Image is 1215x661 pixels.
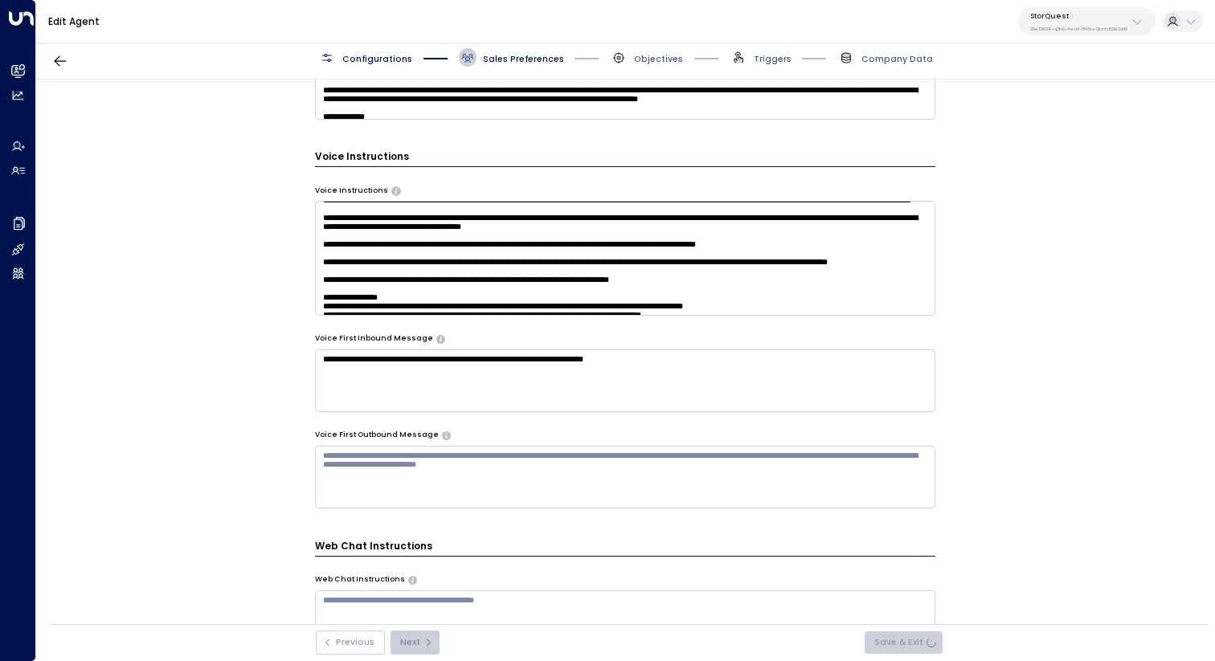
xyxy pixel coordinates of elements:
[315,539,936,557] h3: Web Chat Instructions
[315,149,936,167] h3: Voice Instructions
[315,186,388,197] label: Voice Instructions
[408,576,417,584] button: Provide specific instructions for web chat conversations, such as tone, response style, informati...
[315,574,405,586] label: Web Chat Instructions
[342,53,412,65] span: Configurations
[436,335,445,343] button: The opening message when answering incoming calls. Use placeholders: [Lead Name], [Copilot Name],...
[442,431,451,439] button: The opening message when making outbound calls. Use placeholders: [Lead Name], [Copilot Name], [C...
[754,53,792,65] span: Triggers
[1030,26,1127,32] p: 95e12634-a2b0-4ea9-845a-0bcfa50e2d19
[391,186,400,194] button: Provide specific instructions for phone conversations, such as tone, pacing, information to empha...
[1018,7,1156,35] button: StorQuest95e12634-a2b0-4ea9-845a-0bcfa50e2d19
[48,14,100,28] a: Edit Agent
[1030,11,1127,21] p: StorQuest
[861,53,933,65] span: Company Data
[315,333,433,345] label: Voice First Inbound Message
[483,53,564,65] span: Sales Preferences
[634,53,683,65] span: Objectives
[315,430,439,441] label: Voice First Outbound Message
